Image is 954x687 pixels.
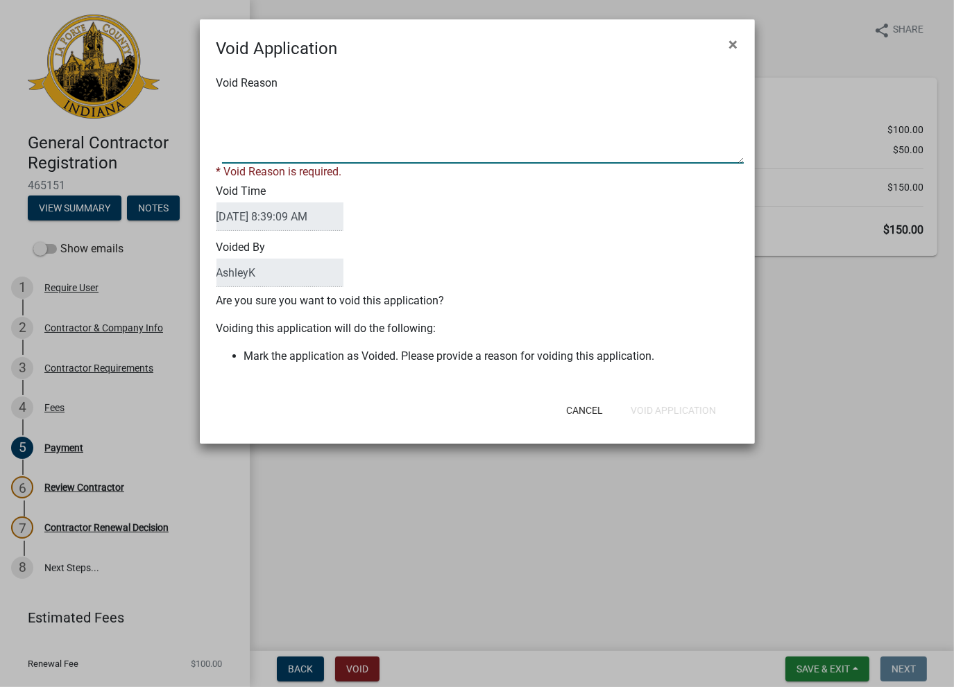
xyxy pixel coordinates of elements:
span: × [729,35,738,54]
button: Void Application [620,398,727,423]
button: Cancel [555,398,614,423]
div: * Void Reason is required. [216,164,738,180]
label: Void Reason [216,78,278,89]
p: Are you sure you want to void this application? [216,293,738,309]
input: DateTime [216,202,343,231]
input: VoidedBy [216,259,343,287]
h4: Void Application [216,36,338,61]
textarea: Void Reason [222,94,744,164]
li: Mark the application as Voided. Please provide a reason for voiding this application. [244,348,738,365]
label: Void Time [216,186,343,231]
button: Close [718,25,749,64]
label: Voided By [216,242,343,287]
p: Voiding this application will do the following: [216,320,738,337]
